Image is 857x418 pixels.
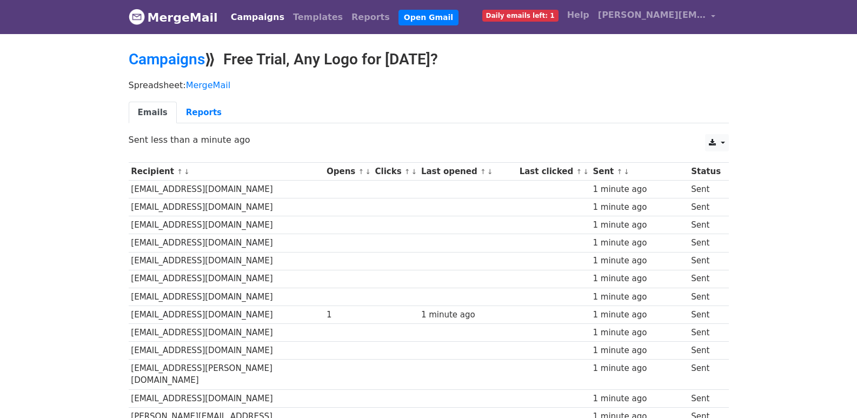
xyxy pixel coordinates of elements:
div: 1 minute ago [593,344,686,357]
a: MergeMail [186,80,230,90]
div: 1 minute ago [593,393,686,405]
div: 1 minute ago [593,237,686,249]
a: ↑ [480,168,486,176]
a: Reports [347,6,394,28]
img: MergeMail logo [129,9,145,25]
p: Sent less than a minute ago [129,134,729,145]
p: Spreadsheet: [129,79,729,91]
a: Templates [289,6,347,28]
td: [EMAIL_ADDRESS][DOMAIN_NAME] [129,216,324,234]
td: Sent [688,234,723,252]
a: ↑ [576,168,582,176]
th: Recipient [129,163,324,181]
a: Campaigns [227,6,289,28]
a: ↑ [177,168,183,176]
div: 1 minute ago [593,291,686,303]
div: 1 minute ago [421,309,514,321]
div: 1 [327,309,370,321]
a: Open Gmail [398,10,459,25]
a: ↓ [583,168,589,176]
div: 1 minute ago [593,219,686,231]
td: Sent [688,323,723,341]
th: Last opened [418,163,517,181]
td: [EMAIL_ADDRESS][DOMAIN_NAME] [129,389,324,407]
td: [EMAIL_ADDRESS][DOMAIN_NAME] [129,342,324,360]
td: [EMAIL_ADDRESS][DOMAIN_NAME] [129,181,324,198]
th: Status [688,163,723,181]
td: [EMAIL_ADDRESS][DOMAIN_NAME] [129,306,324,323]
td: Sent [688,342,723,360]
a: Campaigns [129,50,205,68]
a: ↓ [411,168,417,176]
td: Sent [688,181,723,198]
h2: ⟫ Free Trial, Any Logo for [DATE]? [129,50,729,69]
td: Sent [688,252,723,270]
td: [EMAIL_ADDRESS][DOMAIN_NAME] [129,270,324,288]
td: Sent [688,288,723,306]
td: Sent [688,270,723,288]
div: 1 minute ago [593,362,686,375]
a: Emails [129,102,177,124]
div: 1 minute ago [593,255,686,267]
a: ↓ [184,168,190,176]
td: [EMAIL_ADDRESS][PERSON_NAME][DOMAIN_NAME] [129,360,324,390]
a: [PERSON_NAME][EMAIL_ADDRESS][DOMAIN_NAME] [594,4,720,30]
a: ↓ [487,168,493,176]
div: 1 minute ago [593,309,686,321]
td: Sent [688,216,723,234]
span: [PERSON_NAME][EMAIL_ADDRESS][DOMAIN_NAME] [598,9,706,22]
td: Sent [688,360,723,390]
a: ↑ [404,168,410,176]
a: ↓ [365,168,371,176]
th: Opens [324,163,373,181]
div: 1 minute ago [593,201,686,214]
th: Sent [590,163,689,181]
div: 1 minute ago [593,183,686,196]
th: Clicks [373,163,418,181]
a: MergeMail [129,6,218,29]
div: 1 minute ago [593,273,686,285]
a: ↓ [623,168,629,176]
span: Daily emails left: 1 [482,10,559,22]
td: Sent [688,389,723,407]
div: 1 minute ago [593,327,686,339]
td: [EMAIL_ADDRESS][DOMAIN_NAME] [129,252,324,270]
td: [EMAIL_ADDRESS][DOMAIN_NAME] [129,234,324,252]
a: Daily emails left: 1 [478,4,563,26]
a: Reports [177,102,231,124]
td: Sent [688,306,723,323]
td: [EMAIL_ADDRESS][DOMAIN_NAME] [129,288,324,306]
td: Sent [688,198,723,216]
a: Help [563,4,594,26]
td: [EMAIL_ADDRESS][DOMAIN_NAME] [129,323,324,341]
th: Last clicked [517,163,590,181]
td: [EMAIL_ADDRESS][DOMAIN_NAME] [129,198,324,216]
a: ↑ [358,168,364,176]
a: ↑ [617,168,623,176]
